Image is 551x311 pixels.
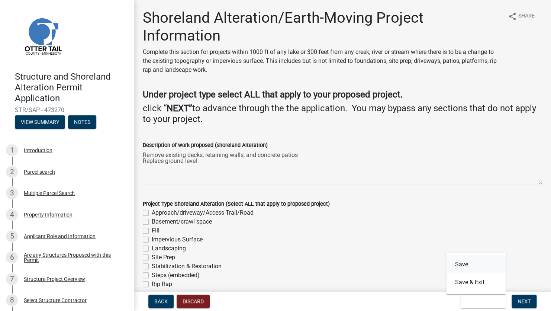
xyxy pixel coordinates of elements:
[148,295,174,308] button: Back
[15,120,65,126] wm-modal-confirm: Summary
[15,115,65,129] button: View Summary
[446,255,506,273] button: Save
[6,273,18,285] div: 7
[518,12,535,21] span: Share
[512,295,536,308] button: Next
[152,235,203,244] label: Impervious Surface
[152,226,159,235] label: Fill
[24,169,55,174] div: Parcel search
[24,298,87,303] div: Select Structure Contractor
[68,120,96,126] wm-modal-confirm: Notes
[143,9,502,45] h1: Shoreland Alteration/Earth-Moving Project Information
[15,71,128,103] h4: Structure and Shoreland Alteration Permit Application
[143,202,330,207] label: Project Type Shoreland Alteration (Select ALL that apply to proposed project)
[6,230,18,242] div: 5
[24,148,52,153] div: Introduction
[6,294,18,306] div: 8
[154,298,168,304] span: Back
[502,9,541,23] button: shareShare
[518,298,531,304] span: Next
[6,251,18,263] div: 6
[143,48,502,74] p: Complete this section for projects within 1000 ft of any lake or 300 feet from any creek, river o...
[508,12,517,21] i: share
[15,106,119,113] span: STR/SAP - 473270
[152,217,212,226] label: Basement/crawl space
[152,280,172,289] label: Rip Rap
[143,89,403,100] strong: Under project type select ALL that apply to your proposed project.
[143,103,542,125] h4: click “ to advance through the the application. You may bypass any sections that do not apply to ...
[446,273,506,291] button: Save & Exit
[143,143,268,148] label: Description of work proposed (shoreland Alteration)
[6,144,18,156] div: 1
[461,295,506,308] button: Save & Exit
[446,252,506,294] div: Save & Exit
[177,295,210,308] button: Discard
[152,208,254,217] label: Approach/driveway/Access Trail/Road
[152,244,186,253] label: Landscaping
[467,298,495,304] span: Save & Exit
[167,103,192,113] strong: NEXT”
[152,271,200,280] label: Steps (embedded)
[6,209,18,221] div: 4
[24,190,75,196] div: Multiple Parcel Search
[24,252,122,263] div: Are any Structures Proposed with this Permit
[68,115,96,129] button: Notes
[6,166,18,178] div: 2
[24,234,96,239] div: Applicant Role and Information
[24,212,72,217] div: Property Information
[152,262,222,271] label: Stabilization & Restoration
[6,187,18,199] div: 3
[152,253,175,262] label: Site Prep
[15,8,71,64] img: Otter Tail County, Minnesota
[24,276,85,282] div: Structure Project Overview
